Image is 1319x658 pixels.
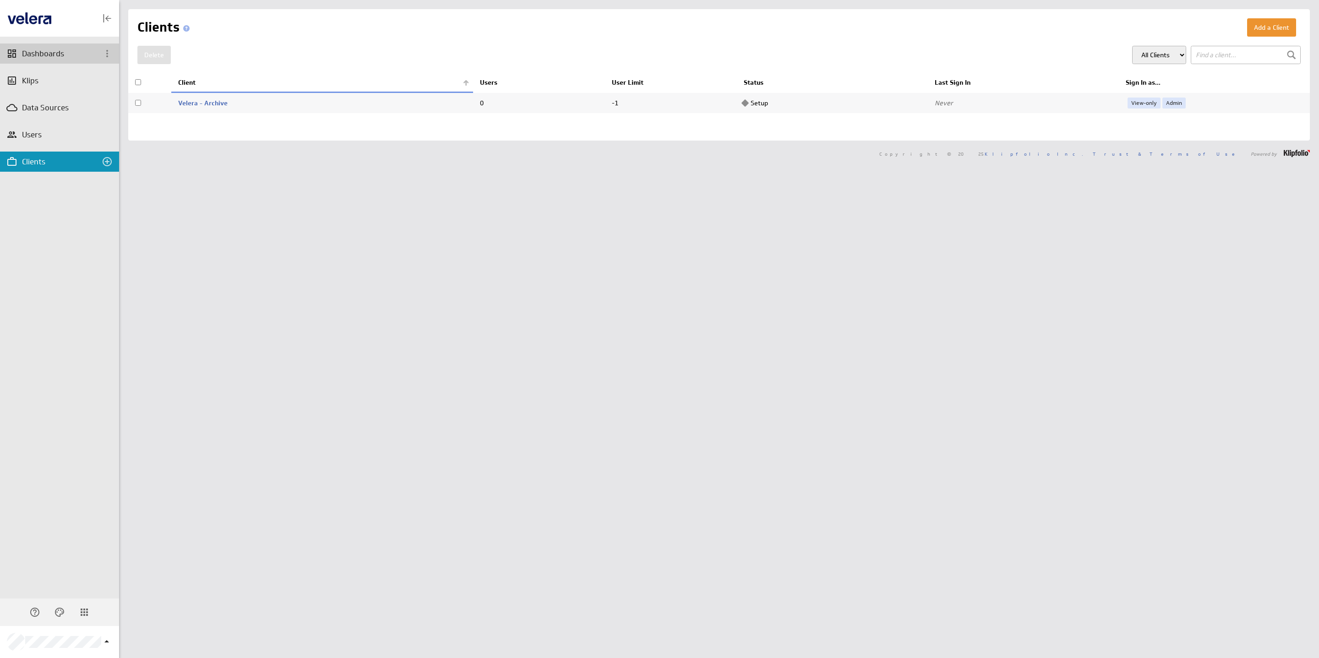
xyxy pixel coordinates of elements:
td: Velera - Archive [171,92,473,113]
div: Data Sources [22,103,82,113]
button: Delete [137,46,171,64]
h1: Clients [137,18,193,37]
div: Themes [52,604,67,620]
div: Create a client [99,154,115,169]
td: Setup [737,92,928,113]
a: View-only [1128,98,1161,109]
div: Klipfolio Apps [76,604,92,620]
div: Clients [22,157,97,167]
div: Go to Dashboards [8,9,51,27]
th: Status [737,73,928,92]
div: Klips [22,76,97,86]
th: User Limit [605,73,737,92]
div: Collapse [99,11,115,26]
input: Find a client... [1191,46,1301,64]
a: Velera - Archive [178,99,228,107]
div: Klipfolio Apps [79,607,90,618]
div: Dashboard menu [99,46,115,61]
a: Admin [1162,98,1186,109]
img: Klipfolio logo [8,9,51,27]
svg: Themes [54,607,65,618]
div: Users [22,130,97,140]
td: -1 [605,92,737,113]
img: logo-footer.png [1284,150,1310,157]
button: Add a Client [1247,18,1296,37]
th: Client [171,73,473,92]
a: Trust & Terms of Use [1093,151,1241,157]
div: Dashboards [22,49,97,59]
th: Users [473,73,605,92]
span: Copyright © 2025 [879,152,1083,156]
th: Last Sign In [928,73,1119,92]
div: Help [27,604,43,620]
td: 0 [473,92,605,113]
a: Klipfolio Inc. [985,151,1083,157]
th: Sign In as... [1119,73,1310,92]
span: Never [935,99,953,107]
span: Powered by [1251,152,1277,156]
